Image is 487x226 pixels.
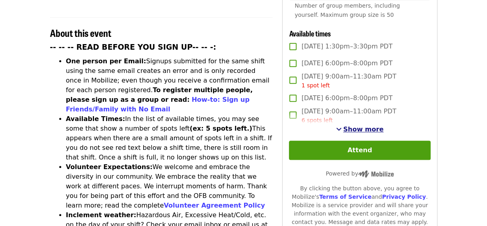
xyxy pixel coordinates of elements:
[164,202,265,209] a: Volunteer Agreement Policy
[343,125,384,133] span: Show more
[66,115,125,123] strong: Available Times:
[66,56,273,114] li: Signups submitted for the same shift using the same email creates an error and is only recorded o...
[301,42,392,51] span: [DATE] 1:30pm–3:30pm PDT
[301,93,392,103] span: [DATE] 6:00pm–8:00pm PDT
[190,125,252,132] strong: (ex: 5 spots left.)
[66,114,273,162] li: In the list of available times, you may see some that show a number of spots left This appears wh...
[358,170,394,178] img: Powered by Mobilize
[289,141,430,160] button: Attend
[50,43,216,51] strong: -- -- -- READ BEFORE YOU SIGN UP-- -- -:
[66,163,153,171] strong: Volunteer Expectations:
[66,162,273,210] li: We welcome and embrace the diversity in our community. We embrace the reality that we work at dif...
[66,96,250,113] a: How-to: Sign up Friends/Family with No Email
[382,194,426,200] a: Privacy Policy
[295,2,400,18] span: Number of group members, including yourself. Maximum group size is 50
[301,82,330,89] span: 1 spot left
[336,125,384,134] button: See more timeslots
[319,194,371,200] a: Terms of Service
[301,72,396,90] span: [DATE] 9:00am–11:30am PDT
[289,28,331,38] span: Available times
[301,107,396,125] span: [DATE] 9:00am–11:00am PDT
[326,170,394,177] span: Powered by
[50,26,111,40] span: About this event
[301,117,333,123] span: 6 spots left
[66,86,253,103] strong: To register multiple people, please sign up as a group or read:
[66,211,136,219] strong: Inclement weather:
[66,57,146,65] strong: One person per Email:
[301,59,392,68] span: [DATE] 6:00pm–8:00pm PDT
